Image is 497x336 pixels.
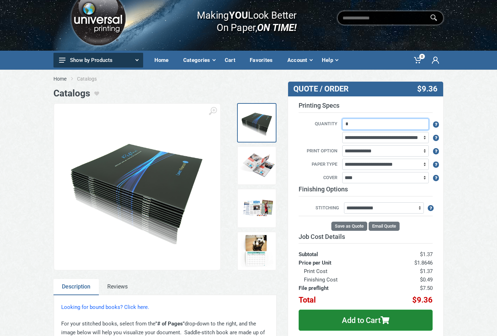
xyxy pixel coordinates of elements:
a: Looking for bound books? Click here. [61,304,149,310]
span: $9.36 [417,84,438,94]
div: Account [282,53,317,68]
button: Show by Products [53,53,143,68]
label: Quantity [293,120,341,128]
span: $1.8646 [414,260,433,266]
th: Subtotal [299,243,387,259]
span: $1.37 [420,268,433,274]
strong: "# of Pages" [155,321,185,327]
span: $7.50 [420,285,433,291]
a: Description [53,279,99,295]
h1: Catalogs [53,88,90,99]
button: Email Quote [369,222,400,231]
label: Print Option [293,147,341,155]
label: Cover [293,174,341,182]
a: Reviews [99,279,136,295]
h3: QUOTE / ORDER [293,84,386,94]
th: Price per Unit [299,259,387,267]
a: Calendar [237,232,276,271]
a: Home [53,75,66,82]
li: Catalogs [77,75,107,82]
div: Cart [220,53,245,68]
div: Categories [178,53,220,68]
a: Samples [237,189,276,228]
a: Saddlestich Book [237,103,276,142]
th: Print Cost [299,267,387,275]
a: Favorites [245,51,282,70]
b: YOU [229,9,248,21]
nav: breadcrumb [53,75,444,82]
a: Cart [220,51,245,70]
th: Total [299,292,387,304]
span: $0.49 [420,277,433,283]
button: Save as Quote [331,222,367,231]
span: $9.36 [412,296,433,304]
label: Paper Type [293,161,341,169]
span: 0 [419,54,425,59]
i: ON TIME! [257,21,297,33]
button: Add to Cart [299,310,433,331]
h3: Finishing Options [299,185,433,197]
div: Help [317,53,343,68]
h3: Job Cost Details [299,233,433,241]
div: Home [149,53,178,68]
div: Favorites [245,53,282,68]
span: $1.37 [420,251,433,258]
a: Home [149,51,178,70]
th: Finishing Cost [299,275,387,284]
a: 0 [409,51,427,70]
a: Open Spreads [237,146,276,185]
th: File preflight [299,284,387,292]
img: Open Spreads [239,148,274,183]
label: Stitching [299,204,343,212]
img: Samples [239,191,274,226]
div: Making Look Better On Paper, [183,2,297,34]
img: Calendar [239,234,274,269]
img: Saddlestich Book [61,130,213,244]
h3: Printing Specs [299,102,433,113]
img: Saddlestich Book [239,105,274,140]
